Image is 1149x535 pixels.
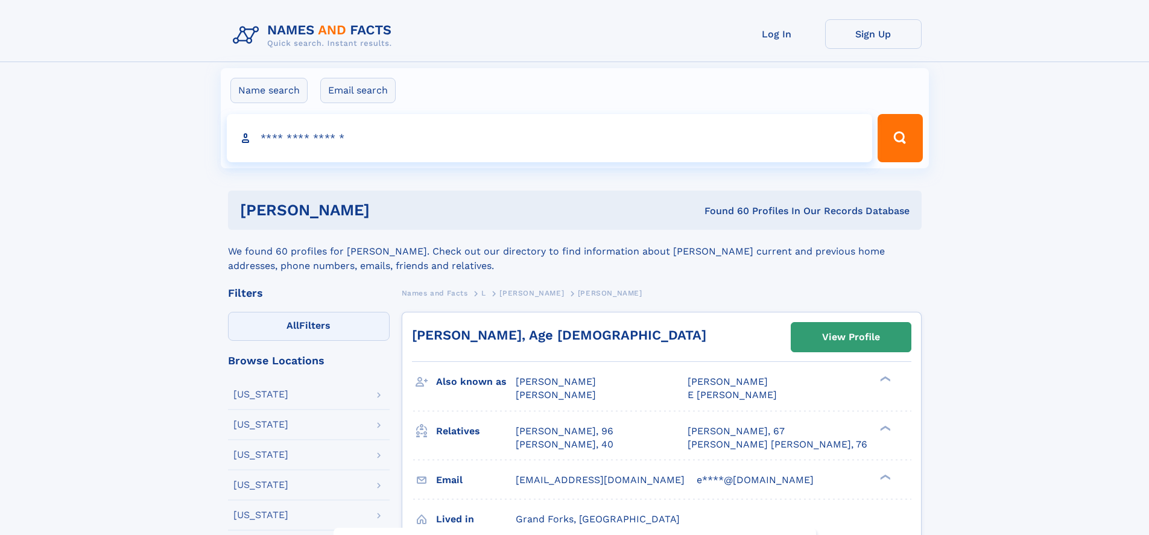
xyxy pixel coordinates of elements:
h3: Lived in [436,509,516,530]
img: Logo Names and Facts [228,19,402,52]
label: Name search [230,78,308,103]
label: Filters [228,312,390,341]
span: [PERSON_NAME] [499,289,564,297]
div: Found 60 Profiles In Our Records Database [537,204,910,218]
div: ❯ [877,424,891,432]
span: [PERSON_NAME] [688,376,768,387]
span: [PERSON_NAME] [578,289,642,297]
h3: Also known as [436,372,516,392]
a: [PERSON_NAME], 96 [516,425,613,438]
span: All [286,320,299,331]
div: [US_STATE] [233,480,288,490]
a: L [481,285,486,300]
button: Search Button [878,114,922,162]
div: [US_STATE] [233,420,288,429]
div: Browse Locations [228,355,390,366]
a: [PERSON_NAME], Age [DEMOGRAPHIC_DATA] [412,328,706,343]
div: View Profile [822,323,880,351]
input: search input [227,114,873,162]
div: [US_STATE] [233,450,288,460]
a: [PERSON_NAME], 40 [516,438,613,451]
span: [PERSON_NAME] [516,376,596,387]
span: E [PERSON_NAME] [688,389,777,400]
h3: Relatives [436,421,516,442]
label: Email search [320,78,396,103]
div: ❯ [877,375,891,383]
h1: [PERSON_NAME] [240,203,537,218]
a: Sign Up [825,19,922,49]
span: L [481,289,486,297]
a: Log In [729,19,825,49]
span: [EMAIL_ADDRESS][DOMAIN_NAME] [516,474,685,486]
a: [PERSON_NAME] [499,285,564,300]
h3: Email [436,470,516,490]
div: [US_STATE] [233,510,288,520]
div: ❯ [877,473,891,481]
div: [US_STATE] [233,390,288,399]
span: Grand Forks, [GEOGRAPHIC_DATA] [516,513,680,525]
a: View Profile [791,323,911,352]
div: Filters [228,288,390,299]
a: [PERSON_NAME] [PERSON_NAME], 76 [688,438,867,451]
div: We found 60 profiles for [PERSON_NAME]. Check out our directory to find information about [PERSON... [228,230,922,273]
span: [PERSON_NAME] [516,389,596,400]
a: [PERSON_NAME], 67 [688,425,785,438]
a: Names and Facts [402,285,468,300]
